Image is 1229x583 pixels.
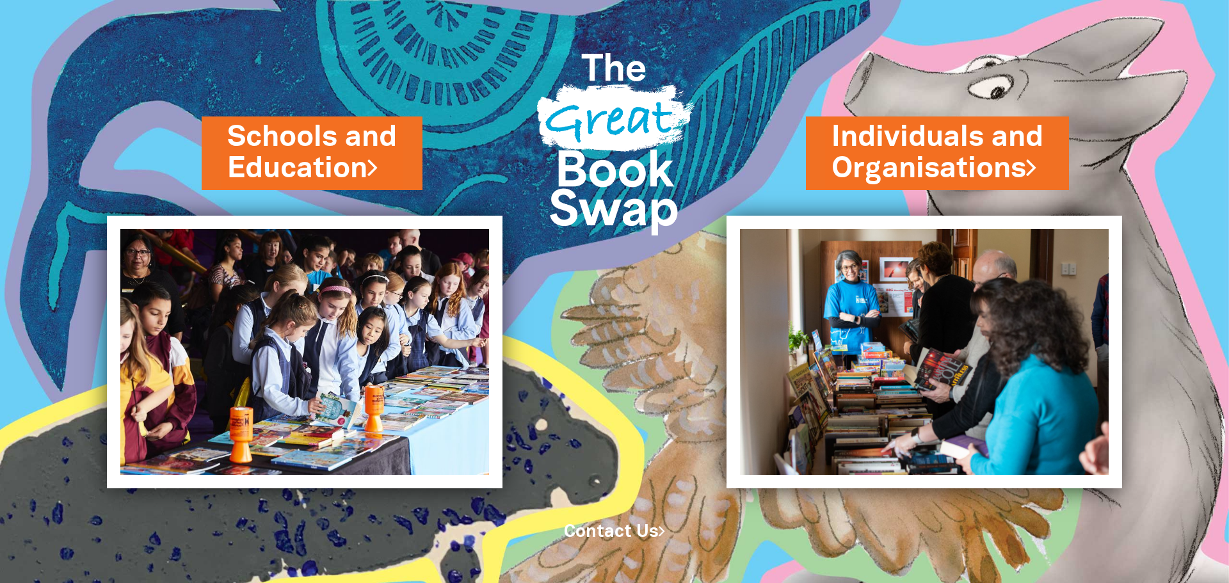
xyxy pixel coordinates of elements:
[727,216,1122,488] img: Individuals and Organisations
[107,216,502,488] img: Schools and Education
[227,117,397,189] a: Schools andEducation
[522,15,707,262] img: Great Bookswap logo
[831,117,1043,189] a: Individuals andOrganisations
[564,524,665,540] a: Contact Us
